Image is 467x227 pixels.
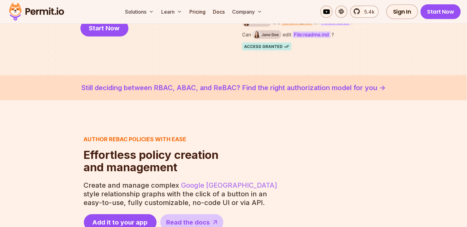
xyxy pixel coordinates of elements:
[84,149,219,161] span: Effortless policy creation
[84,181,279,207] p: Create and manage complex style relationship graphs with the click of a button in an easy-to-use,...
[230,6,265,18] button: Company
[6,1,67,22] img: Permit logo
[181,181,278,189] a: Google [GEOGRAPHIC_DATA]
[187,6,208,18] a: Pricing
[421,4,461,19] a: Start Now
[84,149,219,173] h2: and management
[386,4,418,19] a: Sign In
[350,6,379,18] a: 5.4k
[84,135,219,144] h3: Author ReBAC policies with ease
[80,20,128,37] a: Start Now
[89,24,120,33] span: Start Now
[93,218,148,227] span: Add it to your app
[166,218,210,227] span: Read the docs
[159,6,184,18] button: Learn
[15,83,452,93] a: Still deciding between RBAC, ABAC, and ReBAC? Find the right authorization model for you ->
[361,8,374,15] span: 5.4k
[123,6,156,18] button: Solutions
[210,6,227,18] a: Docs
